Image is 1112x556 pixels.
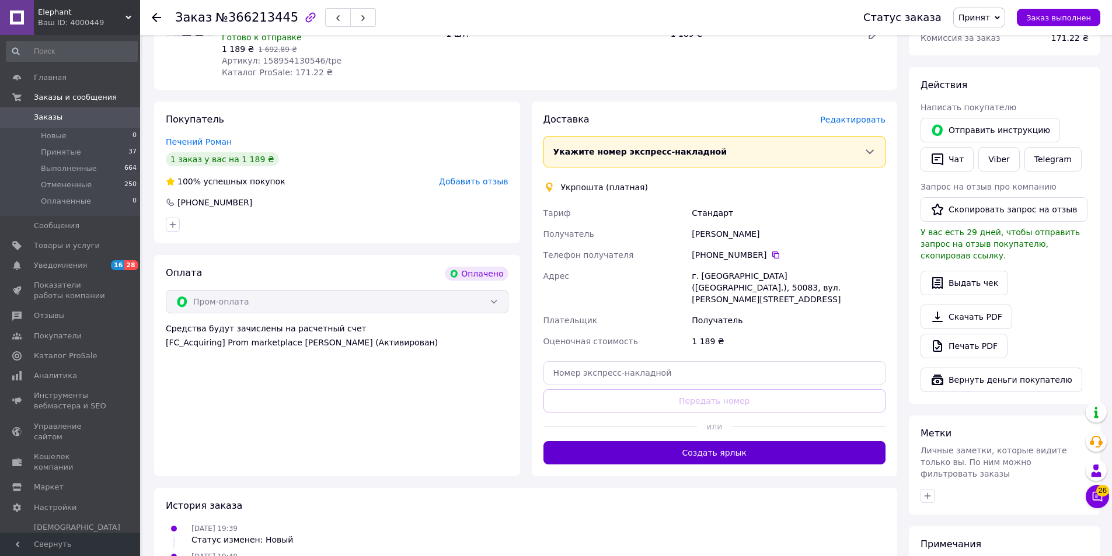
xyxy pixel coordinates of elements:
[191,524,238,533] span: [DATE] 19:39
[921,446,1067,478] span: Личные заметки, которые видите только вы. По ним можно фильтровать заказы
[543,316,598,325] span: Плательщик
[34,482,64,492] span: Маркет
[863,12,942,23] div: Статус заказа
[958,13,990,22] span: Принят
[543,441,886,464] button: Создать ярлык
[921,538,981,550] span: Примечания
[166,137,232,146] a: Печений Роман
[921,147,974,172] button: Чат
[34,390,108,411] span: Инструменты вебмастера и SEO
[6,41,138,62] input: Поиск
[34,280,108,301] span: Показатели работы компании
[34,112,62,123] span: Заказы
[820,115,886,124] span: Редактировать
[921,103,1016,112] span: Написать покупателю
[166,176,285,187] div: успешных покупок
[34,522,120,554] span: [DEMOGRAPHIC_DATA] и счета
[41,131,67,141] span: Новые
[124,260,138,270] span: 28
[41,196,91,207] span: Оплаченные
[222,68,333,77] span: Каталог ProSale: 171.22 ₴
[152,12,161,23] div: Вернуться назад
[689,331,888,352] div: 1 189 ₴
[921,334,1008,358] a: Печать PDF
[1024,147,1082,172] a: Telegram
[921,428,951,439] span: Метки
[921,33,1001,43] span: Комиссия за заказ
[34,310,65,321] span: Отзывы
[921,228,1080,260] span: У вас есть 29 дней, чтобы отправить запрос на отзыв покупателю, скопировав ссылку.
[133,196,137,207] span: 0
[34,240,100,251] span: Товары и услуги
[124,180,137,190] span: 250
[439,177,508,186] span: Добавить отзыв
[166,114,224,125] span: Покупатель
[1051,33,1089,43] span: 171.22 ₴
[222,33,302,42] span: Готово к отправке
[543,361,886,384] input: Номер экспресс-накладной
[692,249,886,261] div: [PHONE_NUMBER]
[111,260,124,270] span: 16
[38,18,140,28] div: Ваш ID: 4000449
[978,147,1019,172] a: Viber
[1017,9,1100,26] button: Заказ выполнен
[34,421,108,442] span: Управление сайтом
[124,163,137,174] span: 664
[697,421,731,432] span: или
[921,79,967,90] span: Действия
[553,147,727,156] span: Укажите номер экспресс-накладной
[1086,485,1109,508] button: Чат с покупателем26
[41,147,81,158] span: Принятые
[34,72,67,83] span: Главная
[921,271,1008,295] button: Выдать чек
[921,305,1012,329] a: Скачать PDF
[689,265,888,310] div: г. [GEOGRAPHIC_DATA] ([GEOGRAPHIC_DATA].), 50083, вул. [PERSON_NAME][STREET_ADDRESS]
[1026,13,1091,22] span: Заказ выполнен
[215,11,298,25] span: №366213445
[166,267,202,278] span: Оплата
[166,152,279,166] div: 1 заказ у вас на 1 189 ₴
[166,323,508,348] div: Средства будут зачислены на расчетный счет
[543,250,634,260] span: Телефон получателя
[1096,485,1109,496] span: 26
[41,180,92,190] span: Отмененные
[34,92,117,103] span: Заказы и сообщения
[34,221,79,231] span: Сообщения
[166,500,242,511] span: История заказа
[191,534,293,545] div: Статус изменен: Новый
[41,163,97,174] span: Выполненные
[689,202,888,223] div: Стандарт
[258,46,297,54] span: 1 692.89 ₴
[689,310,888,331] div: Получатель
[128,147,137,158] span: 37
[921,368,1082,392] button: Вернуть деньги покупателю
[34,351,97,361] span: Каталог ProSale
[34,260,87,271] span: Уведомления
[543,114,590,125] span: Доставка
[133,131,137,141] span: 0
[222,56,341,65] span: Артикул: 158954130546/tpe
[445,267,508,281] div: Оплачено
[166,337,508,348] div: [FC_Acquiring] Prom marketplace [PERSON_NAME] (Активирован)
[921,118,1060,142] button: Отправить инструкцию
[558,181,651,193] div: Укрпошта (платная)
[177,177,201,186] span: 100%
[34,452,108,473] span: Кошелек компании
[543,229,594,239] span: Получатель
[921,182,1057,191] span: Запрос на отзыв про компанию
[222,44,254,54] span: 1 189 ₴
[921,197,1087,222] button: Скопировать запрос на отзыв
[34,331,82,341] span: Покупатели
[176,197,253,208] div: [PHONE_NUMBER]
[34,502,76,513] span: Настройки
[689,223,888,244] div: [PERSON_NAME]
[175,11,212,25] span: Заказ
[543,337,639,346] span: Оценочная стоимость
[38,7,126,18] span: Elephant
[543,271,569,281] span: Адрес
[34,370,77,381] span: Аналитика
[543,208,571,218] span: Тариф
